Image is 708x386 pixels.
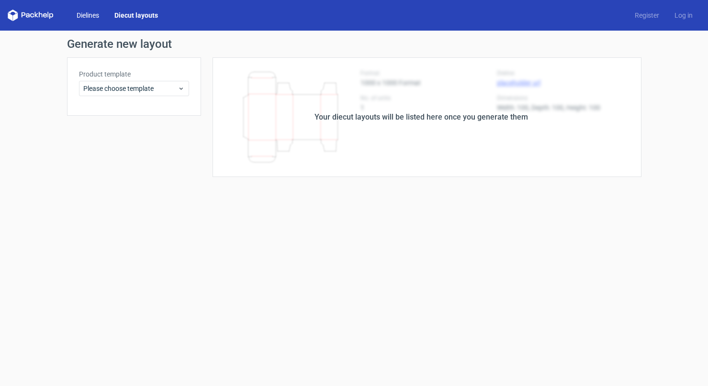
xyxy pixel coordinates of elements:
a: Log in [667,11,700,20]
span: Please choose template [83,84,178,93]
a: Register [627,11,667,20]
div: Your diecut layouts will be listed here once you generate them [315,111,528,123]
label: Product template [79,69,189,79]
a: Dielines [69,11,107,20]
h1: Generate new layout [67,38,641,50]
a: Diecut layouts [107,11,166,20]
